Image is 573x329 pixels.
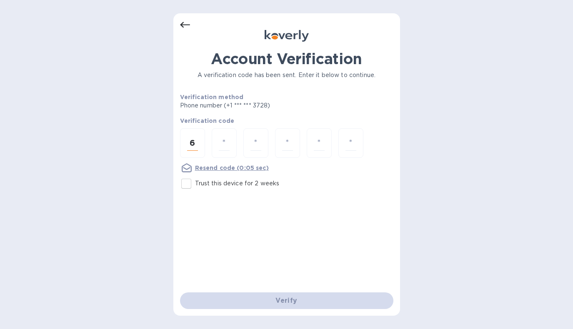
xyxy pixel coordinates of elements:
p: Phone number (+1 *** *** 3728) [180,101,334,110]
p: Verification code [180,117,393,125]
h1: Account Verification [180,50,393,67]
p: A verification code has been sent. Enter it below to continue. [180,71,393,80]
p: Trust this device for 2 weeks [195,179,280,188]
b: Verification method [180,94,244,100]
u: Resend code (0:05 sec) [195,164,269,171]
